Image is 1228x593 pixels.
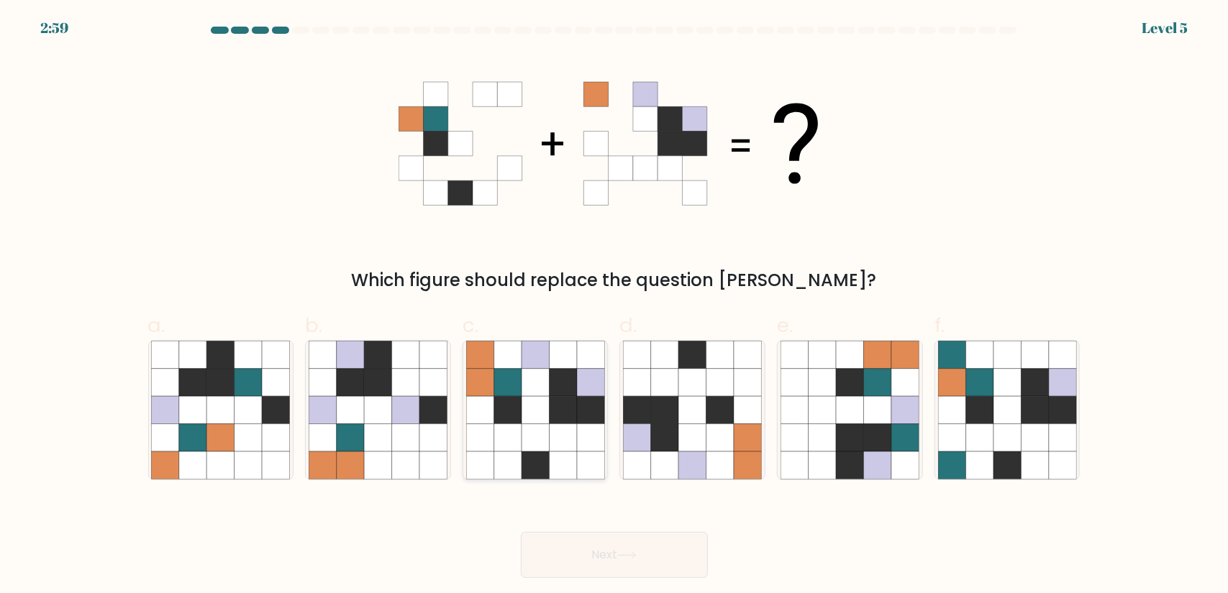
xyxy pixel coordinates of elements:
[305,311,322,339] span: b.
[1142,17,1188,39] div: Level 5
[619,311,637,339] span: d.
[40,17,68,39] div: 2:59
[148,311,165,339] span: a.
[157,267,1072,293] div: Which figure should replace the question [PERSON_NAME]?
[934,311,945,339] span: f.
[777,311,793,339] span: e.
[463,311,478,339] span: c.
[521,532,708,578] button: Next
